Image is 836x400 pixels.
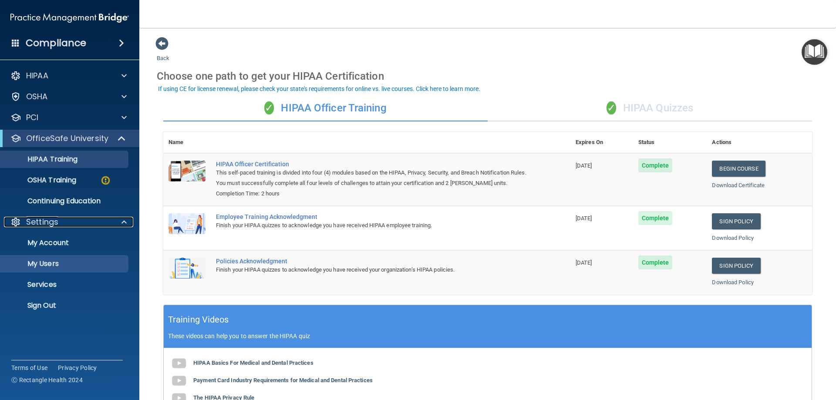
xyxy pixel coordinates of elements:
[157,84,482,93] button: If using CE for license renewal, please check your state's requirements for online vs. live cours...
[576,162,592,169] span: [DATE]
[58,363,97,372] a: Privacy Policy
[216,220,527,231] div: Finish your HIPAA quizzes to acknowledge you have received HIPAA employee training.
[193,360,313,366] b: HIPAA Basics For Medical and Dental Practices
[26,71,48,81] p: HIPAA
[6,155,78,164] p: HIPAA Training
[163,95,488,121] div: HIPAA Officer Training
[10,91,127,102] a: OSHA
[607,101,616,114] span: ✓
[6,301,125,310] p: Sign Out
[216,265,527,275] div: Finish your HIPAA quizzes to acknowledge you have received your organization’s HIPAA policies.
[264,101,274,114] span: ✓
[802,39,827,65] button: Open Resource Center
[633,132,707,153] th: Status
[168,312,229,327] h5: Training Videos
[488,95,812,121] div: HIPAA Quizzes
[712,161,765,177] a: Begin Course
[10,217,127,227] a: Settings
[6,176,76,185] p: OSHA Training
[712,182,765,188] a: Download Certificate
[170,355,188,372] img: gray_youtube_icon.38fcd6cc.png
[216,161,527,168] a: HIPAA Officer Certification
[638,158,673,172] span: Complete
[158,86,480,92] div: If using CE for license renewal, please check your state's requirements for online vs. live cours...
[712,258,760,274] a: Sign Policy
[6,259,125,268] p: My Users
[712,213,760,229] a: Sign Policy
[216,213,527,220] div: Employee Training Acknowledgment
[570,132,633,153] th: Expires On
[100,175,111,186] img: warning-circle.0cc9ac19.png
[6,197,125,205] p: Continuing Education
[11,376,83,384] span: Ⓒ Rectangle Health 2024
[157,64,819,89] div: Choose one path to get your HIPAA Certification
[712,279,754,286] a: Download Policy
[26,91,48,102] p: OSHA
[10,71,127,81] a: HIPAA
[157,44,169,61] a: Back
[26,217,58,227] p: Settings
[26,133,108,144] p: OfficeSafe University
[11,363,47,372] a: Terms of Use
[26,112,38,123] p: PCI
[576,259,592,266] span: [DATE]
[216,188,527,199] div: Completion Time: 2 hours
[638,211,673,225] span: Complete
[638,255,673,269] span: Complete
[26,37,86,49] h4: Compliance
[163,132,211,153] th: Name
[712,235,754,241] a: Download Policy
[216,258,527,265] div: Policies Acknowledgment
[193,377,373,383] b: Payment Card Industry Requirements for Medical and Dental Practices
[6,280,125,289] p: Services
[10,112,127,123] a: PCI
[10,133,126,144] a: OfficeSafe University
[576,215,592,222] span: [DATE]
[10,9,129,27] img: PMB logo
[707,132,812,153] th: Actions
[6,239,125,247] p: My Account
[216,168,527,188] div: This self-paced training is divided into four (4) modules based on the HIPAA, Privacy, Security, ...
[168,333,807,339] p: These videos can help you to answer the HIPAA quiz
[170,372,188,390] img: gray_youtube_icon.38fcd6cc.png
